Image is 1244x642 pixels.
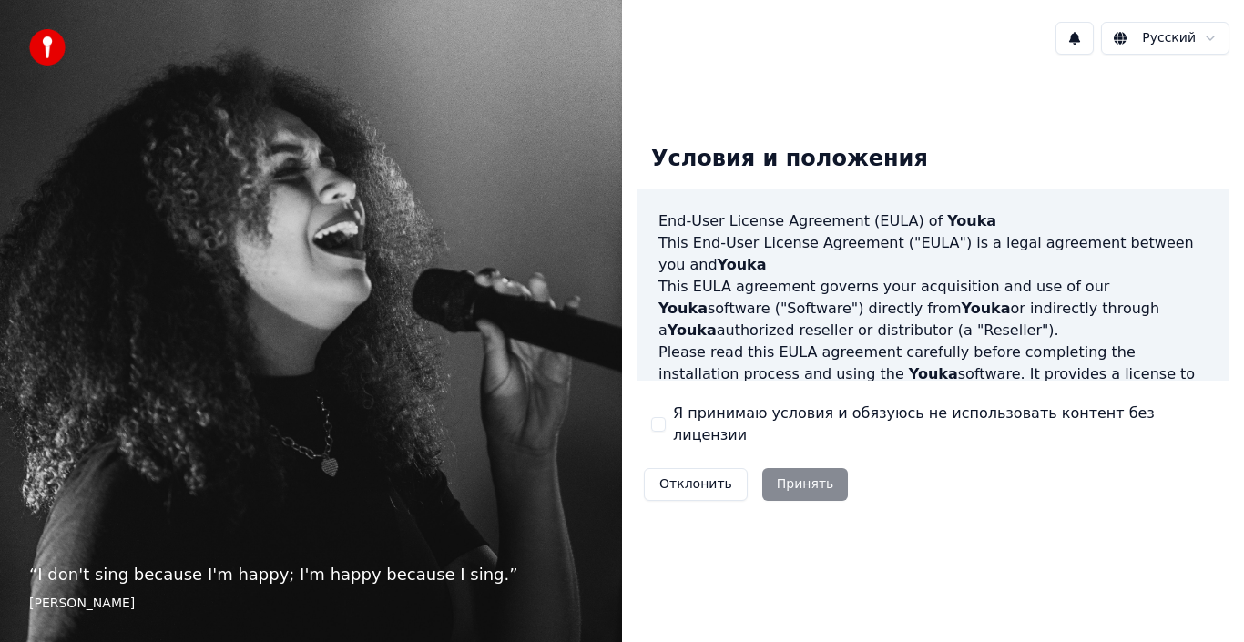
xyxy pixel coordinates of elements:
[658,232,1208,276] p: This End-User License Agreement ("EULA") is a legal agreement between you and
[658,276,1208,341] p: This EULA agreement governs your acquisition and use of our software ("Software") directly from o...
[29,29,66,66] img: youka
[644,468,748,501] button: Отклонить
[29,595,593,613] footer: [PERSON_NAME]
[962,300,1011,317] span: Youka
[29,562,593,587] p: “ I don't sing because I'm happy; I'm happy because I sing. ”
[718,256,767,273] span: Youka
[668,321,717,339] span: Youka
[637,130,943,189] div: Условия и положения
[658,210,1208,232] h3: End-User License Agreement (EULA) of
[658,300,708,317] span: Youka
[673,403,1215,446] label: Я принимаю условия и обязуюсь не использовать контент без лицензии
[658,341,1208,429] p: Please read this EULA agreement carefully before completing the installation process and using th...
[909,365,958,382] span: Youka
[947,212,996,229] span: Youka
